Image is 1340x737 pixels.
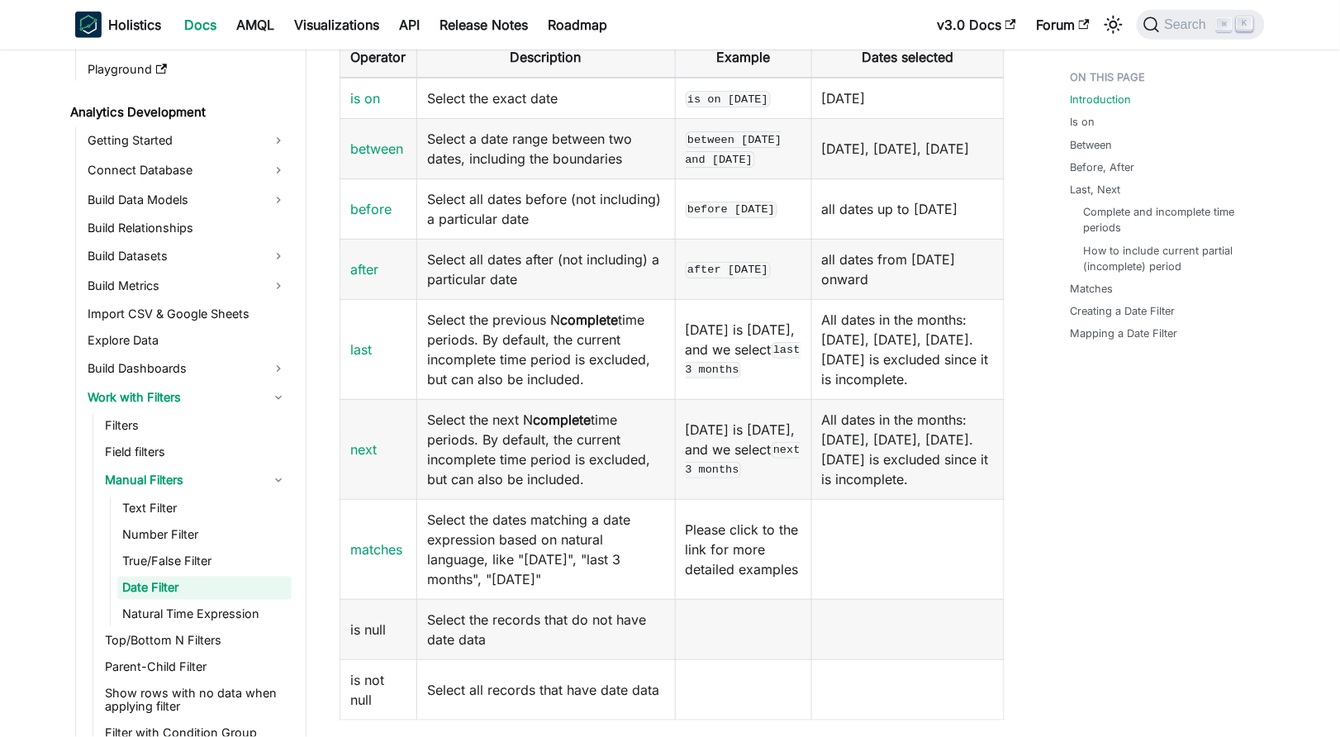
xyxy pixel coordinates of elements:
[59,50,306,737] nav: Docs sidebar
[686,262,771,278] code: after [DATE]
[811,36,1004,78] th: Dates selected
[811,118,1004,178] td: [DATE], [DATE], [DATE]
[75,12,161,38] a: HolisticsHolistics
[417,499,676,599] td: Select the dates matching a date expression based on natural language, like "[DATE]", "last 3 mon...
[350,441,377,458] a: next
[686,202,777,218] code: before [DATE]
[1084,204,1248,235] a: Complete and incomplete time periods
[811,178,1004,239] td: all dates up to [DATE]
[83,127,292,154] a: Getting Started
[100,468,292,494] a: Manual Filters
[811,399,1004,499] td: All dates in the months: [DATE], [DATE], [DATE]. [DATE] is excluded since it is incomplete.
[389,12,430,38] a: API
[350,201,392,217] a: before
[1026,12,1100,38] a: Forum
[1216,17,1233,32] kbd: ⌘
[811,239,1004,299] td: all dates from [DATE] onward
[417,399,676,499] td: Select the next N time periods. By default, the current incomplete time period is excluded, but c...
[417,36,676,78] th: Description
[675,399,811,499] td: [DATE] is [DATE], and we select
[83,187,292,213] a: Build Data Models
[927,12,1026,38] a: v3.0 Docs
[83,302,292,326] a: Import CSV & Google Sheets
[675,499,811,599] td: Please click to the link for more detailed examples
[417,599,676,659] td: Select the records that do not have date data
[100,441,292,464] a: Field filters
[1084,243,1248,274] a: How to include current partial (incomplete) period
[811,299,1004,399] td: All dates in the months: [DATE], [DATE], [DATE]. [DATE] is excluded since it is incomplete.
[350,90,380,107] a: is on
[340,599,417,659] td: is null
[83,355,292,382] a: Build Dashboards
[100,630,292,653] a: Top/Bottom N Filters
[75,12,102,38] img: Holistics
[83,243,292,269] a: Build Datasets
[417,118,676,178] td: Select a date range between two dates, including the boundaries
[1160,17,1217,32] span: Search
[675,36,811,78] th: Example
[83,329,292,352] a: Explore Data
[83,385,292,411] a: Work with Filters
[1071,159,1135,175] a: Before, After
[117,577,292,600] a: Date Filter
[417,299,676,399] td: Select the previous N time periods. By default, the current incomplete time period is excluded, b...
[417,239,676,299] td: Select all dates after (not including) a particular date
[417,659,676,720] td: Select all records that have date data
[226,12,284,38] a: AMQL
[560,311,618,328] strong: complete
[417,178,676,239] td: Select all dates before (not including) a particular date
[1100,12,1127,38] button: Switch between dark and light mode (currently light mode)
[1071,182,1121,197] a: Last, Next
[117,603,292,626] a: Natural Time Expression
[117,524,292,547] a: Number Filter
[1071,137,1113,153] a: Between
[117,550,292,573] a: True/False Filter
[1071,281,1114,297] a: Matches
[350,341,372,358] a: last
[686,131,782,168] code: between [DATE] and [DATE]
[340,659,417,720] td: is not null
[65,101,292,124] a: Analytics Development
[83,157,292,183] a: Connect Database
[117,497,292,521] a: Text Filter
[1137,10,1265,40] button: Search (Command+K)
[350,541,402,558] a: matches
[811,78,1004,119] td: [DATE]
[538,12,617,38] a: Roadmap
[430,12,538,38] a: Release Notes
[100,682,292,719] a: Show rows with no data when applying filter
[686,342,801,378] code: last 3 months
[533,411,591,428] strong: complete
[284,12,389,38] a: Visualizations
[100,415,292,438] a: Filters
[417,78,676,119] td: Select the exact date
[1071,114,1095,130] a: Is on
[1237,17,1253,31] kbd: K
[1071,326,1178,341] a: Mapping a Date Filter
[1071,92,1132,107] a: Introduction
[686,91,771,107] code: is on [DATE]
[1071,303,1176,319] a: Creating a Date Filter
[174,12,226,38] a: Docs
[675,299,811,399] td: [DATE] is [DATE], and we select
[350,140,403,157] a: between
[83,216,292,240] a: Build Relationships
[108,15,161,35] b: Holistics
[83,58,292,81] a: Playground
[100,656,292,679] a: Parent-Child Filter
[83,273,292,299] a: Build Metrics
[350,261,378,278] a: after
[686,442,801,478] code: next 3 months
[340,36,417,78] th: Operator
